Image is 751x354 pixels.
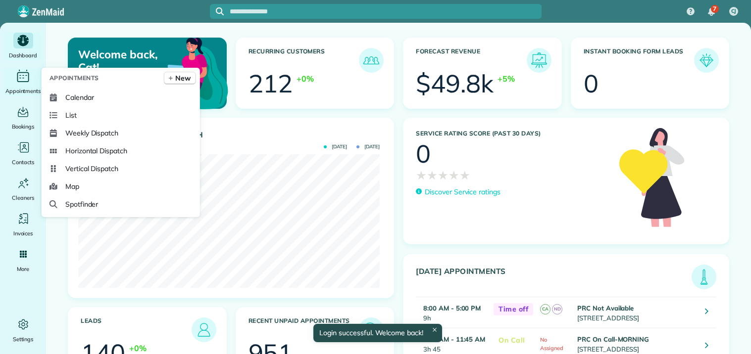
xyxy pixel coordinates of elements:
div: 0 [584,71,599,96]
h3: Recent unpaid appointments [249,317,359,342]
span: ND [552,304,562,314]
span: Horizontal Dispatch [65,146,127,156]
span: Cleaners [12,193,34,203]
span: [DATE] [356,144,380,149]
span: Vertical Dispatch [65,164,118,174]
div: Login successful. Welcome back! [313,324,442,342]
h3: Leads [81,317,192,342]
p: Welcome back, Cat! [78,48,175,74]
div: $49.8k [416,71,494,96]
span: Map [65,181,79,191]
span: ★ [416,166,427,184]
img: icon_todays_appointments-901f7ab196bb0bea1936b74009e4eb5ffbc2d2711fa7634e0d609ed5ef32b18b.png [694,267,714,287]
span: Bookings [12,122,35,132]
span: New [175,73,191,83]
span: Contacts [12,157,34,167]
a: Map [46,177,196,195]
td: 9h [416,297,489,328]
span: CA [540,304,551,314]
span: Settings [13,334,34,344]
td: [STREET_ADDRESS] [575,297,698,328]
a: Appointments [4,68,42,96]
a: Spotfinder [46,195,196,213]
h3: Service Rating score (past 30 days) [416,130,609,137]
strong: 8:00 AM - 5:00 PM [423,304,481,312]
a: Contacts [4,139,42,167]
a: Weekly Dispatch [46,124,196,142]
a: Dashboard [4,33,42,60]
span: Appointments [5,86,41,96]
span: Invoices [13,228,33,238]
span: ★ [449,166,459,184]
a: Cleaners [4,175,42,203]
strong: PRC On Call-MORNING [577,335,649,343]
img: icon_forecast_revenue-8c13a41c7ed35a8dcfafea3cbb826a0462acb37728057bba2d056411b612bbbe.png [529,50,549,70]
span: CJ [731,7,737,15]
span: Spotfinder [65,199,99,209]
strong: 8:00 AM - 11:45 AM [423,335,485,343]
span: Calendar [65,92,94,102]
a: Invoices [4,211,42,238]
span: List [65,110,77,120]
img: icon_unpaid_appointments-47b8ce3997adf2238b356f14209ab4cced10bd1f174958f3ca8f1d0dd7fffeee.png [361,320,381,340]
div: 7 unread notifications [701,1,722,23]
a: Horizontal Dispatch [46,142,196,160]
p: Discover Service ratings [425,187,501,197]
div: +5% [498,73,515,85]
span: ★ [427,166,438,184]
span: More [17,264,29,274]
img: dashboard_welcome-42a62b7d889689a78055ac9021e634bf52bae3f8056760290aed330b23ab8690.png [134,26,230,122]
a: Bookings [4,104,42,132]
span: Weekly Dispatch [65,128,118,138]
strong: PRC Not Available [577,304,634,312]
h3: Instant Booking Form Leads [584,48,695,73]
img: icon_recurring_customers-cf858462ba22bcd05b5a5880d41d6543d210077de5bb9ebc9590e49fd87d84ed.png [361,50,381,70]
h3: Actual Revenue this month [81,131,384,139]
span: On Call [494,334,530,347]
span: Dashboard [9,50,37,60]
span: Time off [494,303,533,315]
span: Appointments [50,73,99,83]
span: ★ [459,166,470,184]
div: 212 [249,71,293,96]
h3: Forecast Revenue [416,48,527,73]
h3: Recurring Customers [249,48,359,73]
a: Settings [4,316,42,344]
div: +0% [129,342,147,354]
a: List [46,106,196,124]
a: New [164,72,196,85]
div: 0 [416,141,431,166]
div: +0% [297,73,314,85]
button: Focus search [210,7,224,15]
span: [DATE] [324,144,347,149]
span: ★ [438,166,449,184]
img: icon_leads-1bed01f49abd5b7fead27621c3d59655bb73ed531f8eeb49469d10e621d6b896.png [194,320,214,340]
span: 7 [713,5,716,13]
a: Vertical Dispatch [46,160,196,177]
svg: Focus search [216,7,224,15]
a: Discover Service ratings [416,187,501,197]
img: icon_form_leads-04211a6a04a5b2264e4ee56bc0799ec3eb69b7e499cbb523a139df1d13a81ae0.png [697,50,716,70]
h3: [DATE] Appointments [416,267,692,289]
a: Calendar [46,88,196,106]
